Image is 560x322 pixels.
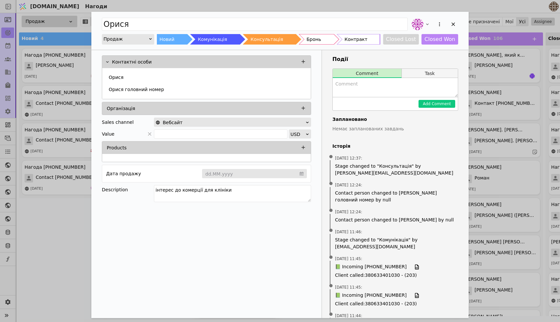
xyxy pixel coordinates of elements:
span: • [328,249,334,266]
span: [DATE] 11:45 : [335,284,362,290]
svg: calendar [300,170,304,177]
span: • [328,202,334,219]
button: Task [402,69,458,78]
button: Closed Lost [383,34,419,45]
span: [DATE] 12:24 : [335,209,362,215]
div: USD [290,130,305,139]
span: • [328,278,334,294]
div: Дата продажу [106,169,141,178]
span: [DATE] 12:24 : [335,182,362,188]
span: Contact person changed to [PERSON_NAME] by null [335,217,456,223]
div: Консультація [251,34,283,45]
div: Контракт [345,34,367,45]
span: Вебсайт [163,118,182,127]
h4: Історія [332,143,458,150]
span: Client called : 380633401030 - (203) [335,300,456,307]
span: Contact person changed to [PERSON_NAME] головний номер by null [335,190,456,203]
p: Орися головний номер [109,86,164,93]
p: Контактні особи [112,59,152,66]
span: 📗 Incoming [PHONE_NUMBER] [335,292,407,299]
div: Sales channel [102,118,134,127]
div: Add Opportunity [91,12,469,318]
span: • [328,149,334,165]
span: 📗 Incoming [PHONE_NUMBER] [335,263,407,271]
p: Products [107,144,126,151]
img: online-store.svg [156,120,160,125]
div: Комунікація [198,34,227,45]
span: [DATE] 11:45 : [335,256,362,262]
p: Організація [107,105,135,112]
img: de [412,18,423,30]
textarea: інтерес до комерції для клініки [154,185,311,202]
span: [DATE] 12:37 : [335,155,362,161]
div: Новий [159,34,175,45]
span: • [328,222,334,239]
h3: Події [332,55,458,63]
p: Немає запланованих завдань [332,125,458,132]
span: Stage changed to "Комунікація" by [EMAIL_ADDRESS][DOMAIN_NAME] [335,237,456,250]
span: [DATE] 11:44 : [335,313,362,319]
span: [DATE] 11:46 : [335,229,362,235]
div: Бронь [307,34,321,45]
p: Орися [109,74,123,81]
span: • [328,176,334,192]
div: Продаж [103,34,148,44]
button: Add Comment [419,100,455,108]
span: Value [102,129,114,139]
div: Description [102,185,154,194]
h4: Заплановано [332,116,458,123]
span: Stage changed to "Консультація" by [PERSON_NAME][EMAIL_ADDRESS][DOMAIN_NAME] [335,163,456,177]
button: Comment [333,69,401,78]
button: Closed Won [421,34,458,45]
span: Client called : 380633401030 - (203) [335,272,456,279]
